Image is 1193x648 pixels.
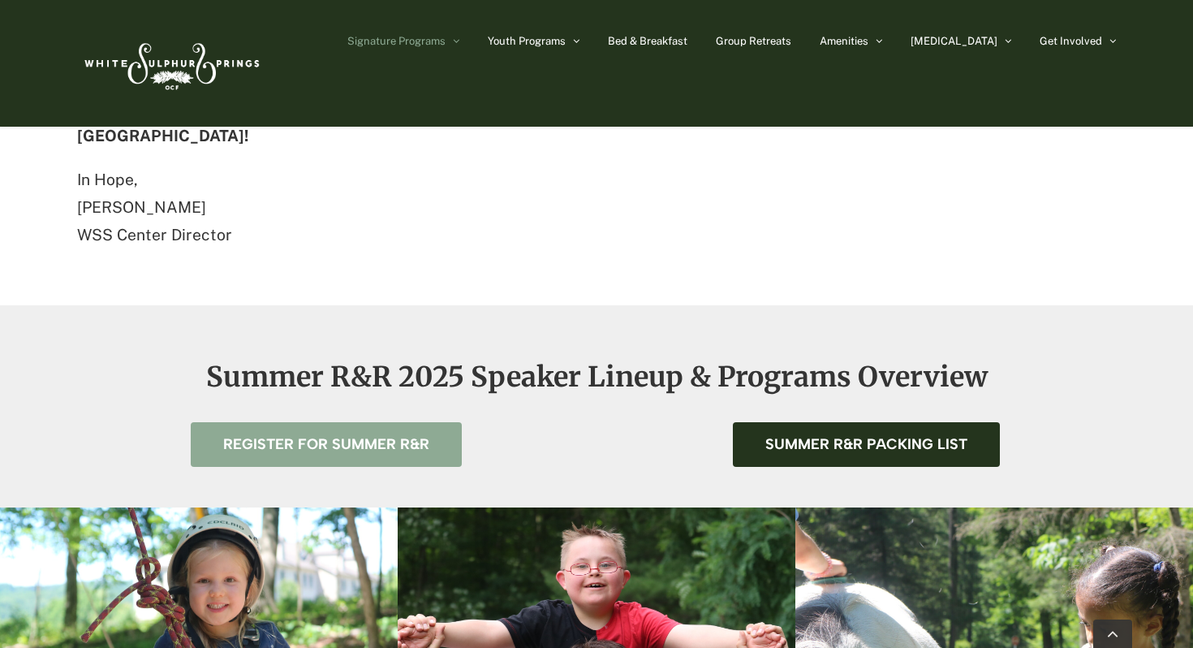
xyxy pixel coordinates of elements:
[77,362,1116,391] h2: Summer R&R 2025 Speaker Lineup & Programs Overview
[77,166,576,248] p: In Hope, [PERSON_NAME] WSS Center Director
[488,36,566,46] span: Youth Programs
[716,36,791,46] span: Group Retreats
[347,36,446,46] span: Signature Programs
[1040,36,1102,46] span: Get Involved
[223,436,429,453] span: Register for Summer R&R
[77,25,264,102] img: White Sulphur Springs Logo
[608,36,687,46] span: Bed & Breakfast
[820,36,868,46] span: Amenities
[733,422,1000,467] a: Summer R&R packing list
[765,436,967,453] span: Summer R&R packing list
[191,422,462,467] a: Register for Summer R&R
[911,36,997,46] span: [MEDICAL_DATA]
